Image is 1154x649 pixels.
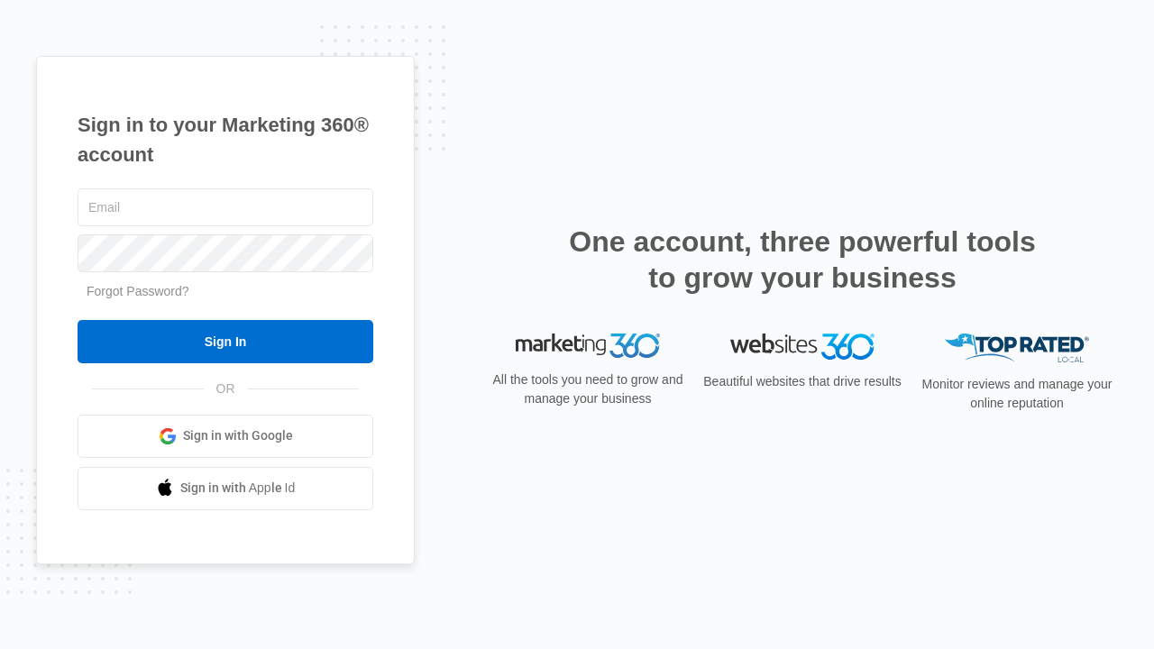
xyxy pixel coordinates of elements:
[78,467,373,510] a: Sign in with Apple Id
[87,284,189,298] a: Forgot Password?
[563,224,1041,296] h2: One account, three powerful tools to grow your business
[701,372,903,391] p: Beautiful websites that drive results
[78,320,373,363] input: Sign In
[945,334,1089,363] img: Top Rated Local
[183,426,293,445] span: Sign in with Google
[730,334,875,360] img: Websites 360
[487,370,689,408] p: All the tools you need to grow and manage your business
[916,375,1118,413] p: Monitor reviews and manage your online reputation
[78,188,373,226] input: Email
[204,379,248,398] span: OR
[516,334,660,359] img: Marketing 360
[78,415,373,458] a: Sign in with Google
[180,479,296,498] span: Sign in with Apple Id
[78,110,373,169] h1: Sign in to your Marketing 360® account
